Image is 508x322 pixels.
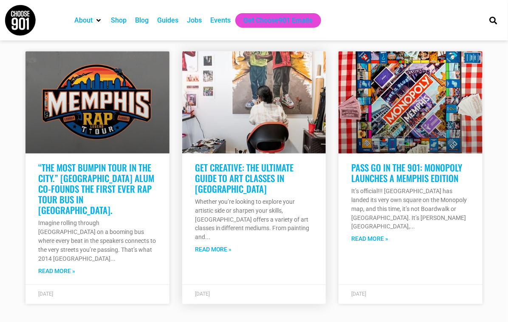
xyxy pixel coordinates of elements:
a: Get Creative: The Ultimate Guide to Art Classes in [GEOGRAPHIC_DATA] [195,161,294,195]
a: Guides [158,15,179,26]
div: About [71,13,107,28]
a: About [75,15,93,26]
a: Shop [111,15,127,26]
a: “The most bumpin tour in the city.” [GEOGRAPHIC_DATA] alum co-founds the first ever rap tour bus ... [38,161,154,217]
a: Pass Go in the 901: Monopoly Launches a Memphis Edition [351,161,462,185]
p: It’s official!!! [GEOGRAPHIC_DATA] has landed its very own square on the Monopoly map, and this t... [351,187,470,231]
span: [DATE] [38,291,53,297]
a: Read more about “The most bumpin tour in the city.” Soulsville Charter School alum co-founds the ... [38,267,75,276]
div: Search [486,13,500,27]
a: Jobs [187,15,202,26]
a: Blog [135,15,149,26]
a: Get Choose901 Emails [244,15,313,26]
nav: Main nav [71,13,475,28]
p: Whether you’re looking to explore your artistic side or sharpen your skills, [GEOGRAPHIC_DATA] of... [195,197,313,242]
a: Read more about Pass Go in the 901: Monopoly Launches a Memphis Edition [351,235,388,244]
span: [DATE] [195,291,210,297]
a: Read more about Get Creative: The Ultimate Guide to Art Classes in Memphis [195,245,232,254]
a: An artist sits in a chair painting a large portrait of two young musicians playing brass instrume... [182,51,326,154]
span: [DATE] [351,291,366,297]
p: Imagine rolling through [GEOGRAPHIC_DATA] on a booming bus where every beat in the speakers conne... [38,219,157,264]
a: Events [211,15,231,26]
